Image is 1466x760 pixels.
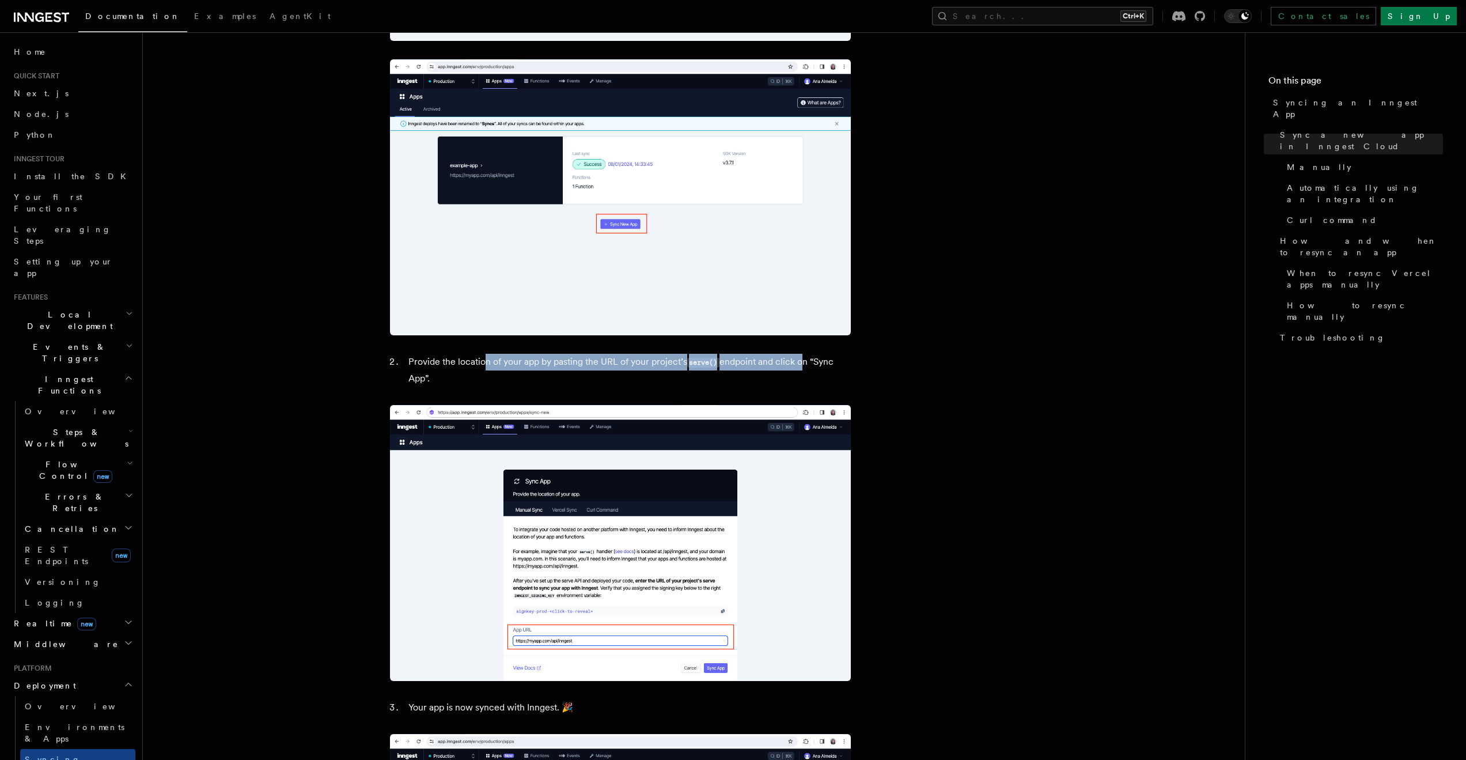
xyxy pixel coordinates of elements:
[9,634,135,655] button: Middleware
[1275,124,1443,157] a: Sync a new app in Inngest Cloud
[25,702,143,711] span: Overview
[9,675,135,696] button: Deployment
[9,293,48,302] span: Features
[14,130,56,139] span: Python
[9,373,124,396] span: Inngest Functions
[9,369,135,401] button: Inngest Functions
[20,426,128,449] span: Steps & Workflows
[77,618,96,630] span: new
[1280,235,1443,258] span: How and when to resync an app
[187,3,263,31] a: Examples
[1282,157,1443,177] a: Manually
[1280,129,1443,152] span: Sync a new app in Inngest Cloud
[9,341,126,364] span: Events & Triggers
[9,124,135,145] a: Python
[20,572,135,592] a: Versioning
[14,109,69,119] span: Node.js
[1268,92,1443,124] a: Syncing an Inngest App
[9,680,76,691] span: Deployment
[78,3,187,32] a: Documentation
[20,401,135,422] a: Overview
[20,459,127,482] span: Flow Control
[20,491,125,514] span: Errors & Retries
[1275,327,1443,348] a: Troubleshooting
[1271,7,1376,25] a: Contact sales
[9,618,96,629] span: Realtime
[1287,300,1443,323] span: How to resync manually
[1287,161,1351,173] span: Manually
[20,539,135,572] a: REST Endpointsnew
[20,523,120,535] span: Cancellation
[270,12,331,21] span: AgentKit
[14,46,46,58] span: Home
[1273,97,1443,120] span: Syncing an Inngest App
[9,664,52,673] span: Platform
[9,83,135,104] a: Next.js
[1287,267,1443,290] span: When to resync Vercel apps manually
[1381,7,1457,25] a: Sign Up
[9,251,135,283] a: Setting up your app
[14,89,69,98] span: Next.js
[85,12,180,21] span: Documentation
[20,717,135,749] a: Environments & Apps
[1275,230,1443,263] a: How and when to resync an app
[932,7,1153,25] button: Search...Ctrl+K
[9,41,135,62] a: Home
[25,577,101,587] span: Versioning
[1120,10,1146,22] kbd: Ctrl+K
[9,401,135,613] div: Inngest Functions
[20,696,135,717] a: Overview
[20,486,135,519] button: Errors & Retries
[14,192,82,213] span: Your first Functions
[20,519,135,539] button: Cancellation
[1268,74,1443,92] h4: On this page
[14,257,113,278] span: Setting up your app
[93,470,112,483] span: new
[9,336,135,369] button: Events & Triggers
[9,71,59,81] span: Quick start
[1282,295,1443,327] a: How to resync manually
[390,59,851,335] img: Inngest Cloud screen with sync new app button when you have apps synced
[194,12,256,21] span: Examples
[25,598,85,607] span: Logging
[9,304,135,336] button: Local Development
[1282,263,1443,295] a: When to resync Vercel apps manually
[1282,177,1443,210] a: Automatically using an integration
[14,225,111,245] span: Leveraging Steps
[14,172,133,181] span: Install the SDK
[263,3,338,31] a: AgentKit
[9,154,65,164] span: Inngest tour
[25,407,143,416] span: Overview
[9,187,135,219] a: Your first Functions
[9,309,126,332] span: Local Development
[25,723,124,743] span: Environments & Apps
[1282,210,1443,230] a: Curl command
[1224,9,1252,23] button: Toggle dark mode
[20,592,135,613] a: Logging
[405,354,851,387] li: Provide the location of your app by pasting the URL of your project’s endpoint and click on “Sync...
[390,405,851,681] img: Sync New App form where you paste your project’s serve endpoint to inform Inngest about the locat...
[1287,182,1443,205] span: Automatically using an integration
[20,454,135,486] button: Flow Controlnew
[9,104,135,124] a: Node.js
[687,358,719,368] code: serve()
[112,549,131,562] span: new
[1287,214,1377,226] span: Curl command
[9,166,135,187] a: Install the SDK
[9,613,135,634] button: Realtimenew
[9,638,119,650] span: Middleware
[25,545,88,566] span: REST Endpoints
[405,699,851,716] li: Your app is now synced with Inngest. 🎉
[20,422,135,454] button: Steps & Workflows
[1280,332,1385,343] span: Troubleshooting
[9,219,135,251] a: Leveraging Steps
